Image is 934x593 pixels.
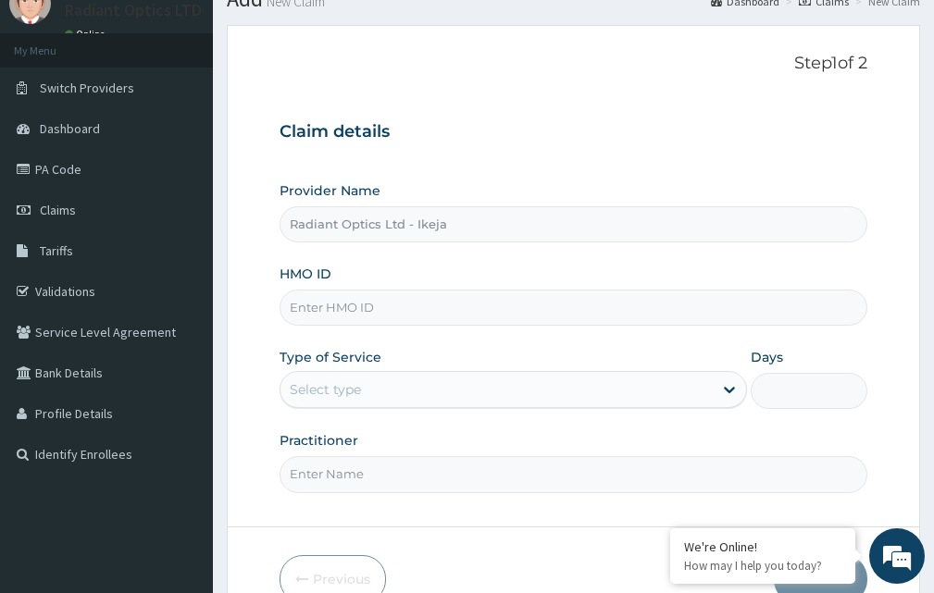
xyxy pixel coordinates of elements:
div: Chat with us now [96,104,311,128]
span: Switch Providers [40,80,134,96]
label: Provider Name [280,181,380,200]
p: Step 1 of 2 [280,54,867,74]
div: We're Online! [684,538,841,555]
input: Enter Name [280,456,867,492]
p: How may I help you today? [684,558,841,574]
label: HMO ID [280,265,331,283]
span: Dashboard [40,120,100,137]
label: Days [751,348,783,366]
label: Type of Service [280,348,381,366]
div: Select type [290,380,361,399]
span: Tariffs [40,242,73,259]
label: Practitioner [280,431,358,450]
a: Online [65,28,109,41]
input: Enter HMO ID [280,290,867,326]
h3: Claim details [280,122,867,142]
div: Minimize live chat window [304,9,348,54]
span: Claims [40,202,76,218]
span: We're online! [107,179,255,365]
textarea: Type your message and hit 'Enter' [9,396,353,461]
p: Radiant Optics LTD [65,2,202,19]
img: d_794563401_company_1708531726252_794563401 [34,93,75,139]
